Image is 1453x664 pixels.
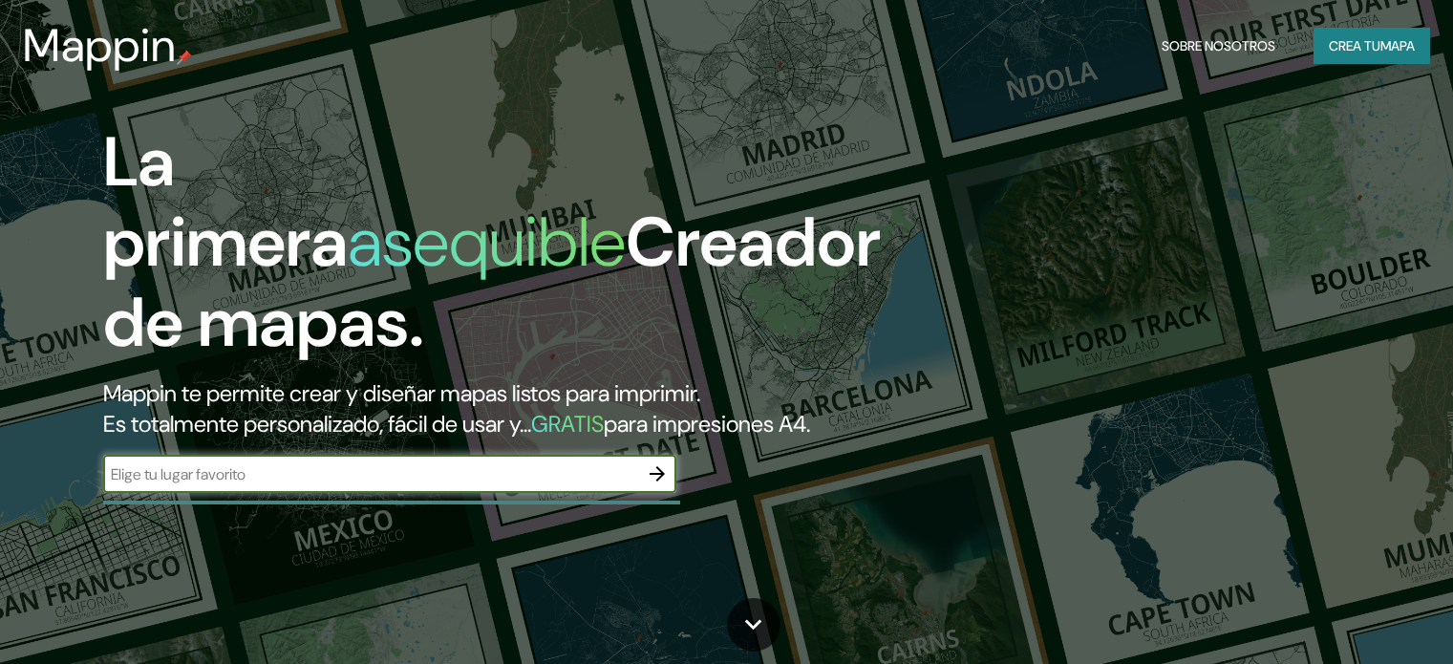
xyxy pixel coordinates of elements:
button: Sobre nosotros [1154,28,1283,64]
button: Crea tumapa [1314,28,1430,64]
font: mapa [1380,37,1415,54]
font: asequible [348,198,626,287]
font: GRATIS [531,409,604,439]
iframe: Lanzador de widgets de ayuda [1283,589,1432,643]
font: Mappin [23,15,177,75]
input: Elige tu lugar favorito [103,463,638,485]
font: La primera [103,118,348,287]
img: pin de mapeo [177,50,192,65]
font: Es totalmente personalizado, fácil de usar y... [103,409,531,439]
font: Crea tu [1329,37,1380,54]
font: Mappin te permite crear y diseñar mapas listos para imprimir. [103,378,700,408]
font: Sobre nosotros [1162,37,1275,54]
font: Creador de mapas. [103,198,881,367]
font: para impresiones A4. [604,409,810,439]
